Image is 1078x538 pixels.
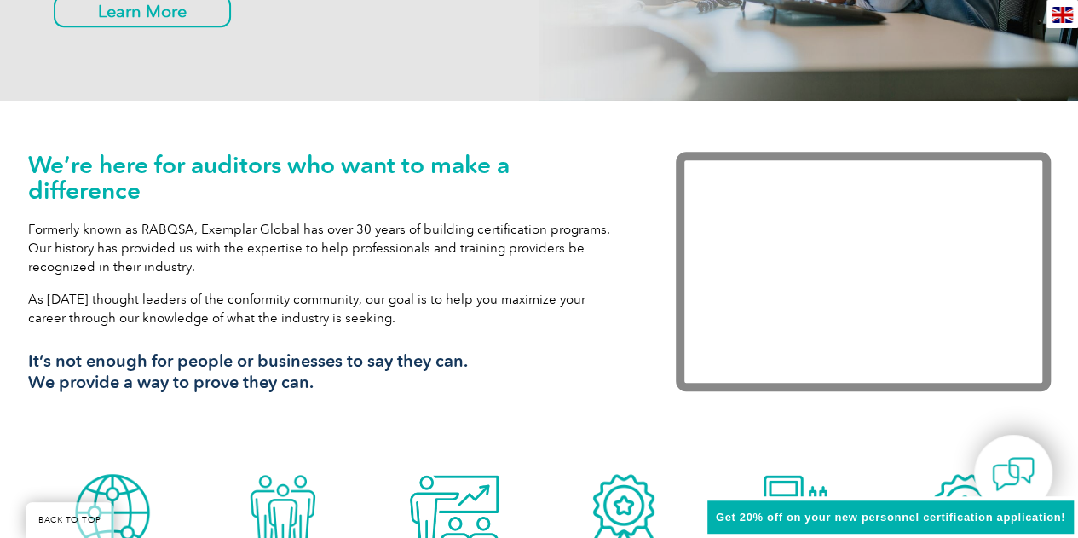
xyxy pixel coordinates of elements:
[716,511,1065,524] span: Get 20% off on your new personnel certification application!
[28,220,625,276] p: Formerly known as RABQSA, Exemplar Global has over 30 years of building certification programs. O...
[28,290,625,327] p: As [DATE] thought leaders of the conformity community, our goal is to help you maximize your care...
[26,502,114,538] a: BACK TO TOP
[1052,7,1073,23] img: en
[28,152,625,203] h1: We’re here for auditors who want to make a difference
[992,453,1035,495] img: contact-chat.png
[676,152,1051,391] iframe: Exemplar Global: Working together to make a difference
[28,350,625,393] h3: It’s not enough for people or businesses to say they can. We provide a way to prove they can.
